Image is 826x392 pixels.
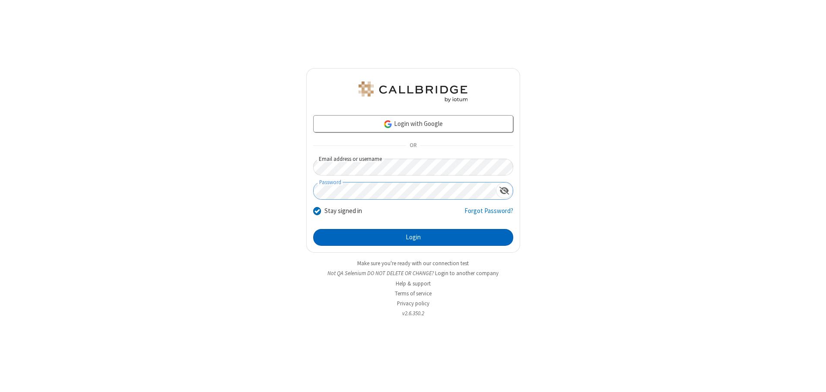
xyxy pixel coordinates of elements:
div: Show password [496,182,513,198]
li: v2.6.350.2 [306,309,520,317]
span: OR [406,140,420,152]
img: google-icon.png [383,119,393,129]
a: Terms of service [395,290,432,297]
label: Stay signed in [324,206,362,216]
a: Login with Google [313,115,513,132]
li: Not QA Selenium DO NOT DELETE OR CHANGE? [306,269,520,277]
input: Email address or username [313,159,513,176]
a: Privacy policy [397,300,429,307]
a: Make sure you're ready with our connection test [357,260,469,267]
button: Login to another company [435,269,499,277]
a: Forgot Password? [464,206,513,223]
input: Password [314,182,496,199]
img: QA Selenium DO NOT DELETE OR CHANGE [357,82,469,102]
a: Help & support [396,280,431,287]
button: Login [313,229,513,246]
